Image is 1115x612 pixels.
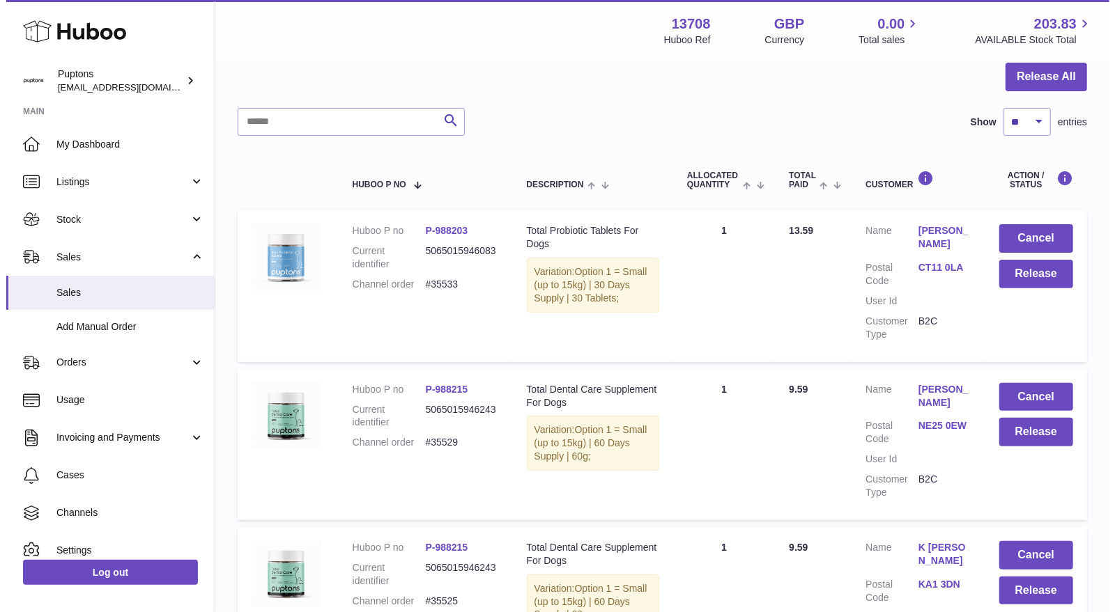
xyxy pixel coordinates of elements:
button: Release [993,418,1067,446]
a: K [PERSON_NAME] [912,541,965,567]
dt: Channel order [346,436,420,449]
a: [PERSON_NAME] [912,224,965,251]
span: AVAILABLE Stock Total [969,33,1086,47]
dt: Name [859,383,912,413]
a: KA1 3DN [912,578,965,591]
dt: Huboo P no [346,541,420,554]
dd: #35529 [420,436,493,449]
img: TotalDentalCarePowder120.jpg [245,383,315,448]
a: Log out [17,560,192,585]
span: entries [1052,116,1081,129]
button: Cancel [993,383,1067,411]
td: 1 [667,369,769,520]
button: Cancel [993,224,1067,253]
a: 0.00 Total sales [852,15,914,47]
dd: 5065015946083 [420,244,493,271]
span: Stock [50,213,183,226]
span: Description [521,180,578,189]
dd: 5065015946243 [420,561,493,588]
a: P-988215 [420,384,462,395]
dt: User Id [859,295,912,308]
a: [PERSON_NAME] [912,383,965,409]
button: Release All [999,63,1081,91]
span: Channels [50,506,198,519]
div: Total Dental Care Supplement For Dogs [521,383,654,409]
img: TotalDentalCarePowder120.jpg [245,541,315,606]
a: P-988203 [420,225,462,236]
span: 9.59 [783,384,801,395]
button: Cancel [993,541,1067,570]
div: Puptons [52,68,177,94]
div: Huboo Ref [658,33,705,47]
dt: Channel order [346,278,420,291]
img: TotalProbioticTablets120.jpg [245,224,315,290]
dd: #35525 [420,595,493,608]
dt: Customer Type [859,315,912,341]
a: 203.83 AVAILABLE Stock Total [969,15,1086,47]
span: My Dashboard [50,138,198,151]
span: Sales [50,251,183,264]
span: Orders [50,356,183,369]
dt: Current identifier [346,403,420,430]
dt: Current identifier [346,244,420,271]
dd: 5065015946243 [420,403,493,430]
div: Variation: [521,416,654,471]
span: Listings [50,175,183,189]
span: Invoicing and Payments [50,431,183,444]
span: [EMAIL_ADDRESS][DOMAIN_NAME] [52,81,205,93]
span: 9.59 [783,542,801,553]
a: CT11 0LA [912,261,965,274]
div: Action / Status [993,171,1067,189]
dt: Current identifier [346,561,420,588]
span: 0.00 [872,15,899,33]
dt: User Id [859,453,912,466]
div: Variation: [521,258,654,313]
span: Total paid [783,171,810,189]
dt: Huboo P no [346,224,420,237]
span: Add Manual Order [50,320,198,334]
dt: Postal Code [859,419,912,446]
span: Option 1 = Small (up to 15kg) | 30 Days Supply | 30 Tablets; [528,266,641,304]
dt: Postal Code [859,578,912,604]
span: Cases [50,469,198,482]
button: Release [993,576,1067,605]
button: Release [993,260,1067,288]
div: Customer [859,171,964,189]
a: P-988215 [420,542,462,553]
strong: 13708 [666,15,705,33]
span: 203.83 [1028,15,1070,33]
dt: Name [859,224,912,254]
span: Huboo P no [346,180,400,189]
dt: Postal Code [859,261,912,288]
dt: Channel order [346,595,420,608]
img: hello@puptons.com [17,70,38,91]
span: Total sales [852,33,914,47]
span: 13.59 [783,225,807,236]
dd: #35533 [420,278,493,291]
a: NE25 0EW [912,419,965,432]
div: Currency [759,33,799,47]
div: Total Dental Care Supplement For Dogs [521,541,654,567]
span: Usage [50,393,198,407]
dd: B2C [912,315,965,341]
td: 1 [667,210,769,361]
dd: B2C [912,473,965,499]
strong: GBP [768,15,798,33]
span: Settings [50,544,198,557]
span: Sales [50,286,198,299]
dt: Customer Type [859,473,912,499]
span: ALLOCATED Quantity [681,171,733,189]
dt: Name [859,541,912,571]
label: Show [964,116,990,129]
div: Total Probiotic Tablets For Dogs [521,224,654,251]
dt: Huboo P no [346,383,420,396]
span: Option 1 = Small (up to 15kg) | 60 Days Supply | 60g; [528,424,641,462]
